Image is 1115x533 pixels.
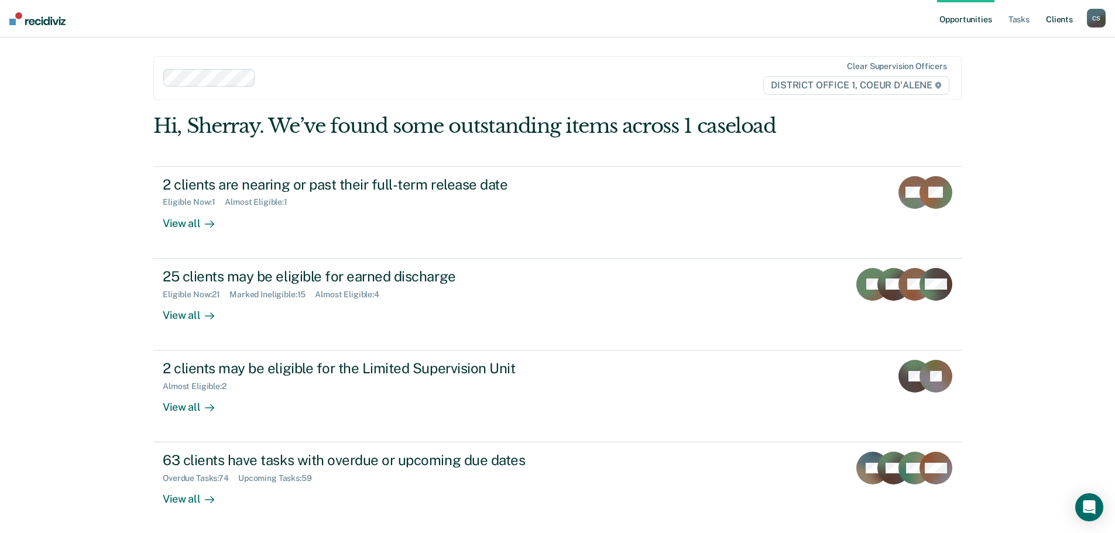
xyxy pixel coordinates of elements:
[1087,9,1106,27] div: C S
[225,197,297,207] div: Almost Eligible : 1
[163,360,574,377] div: 2 clients may be eligible for the Limited Supervision Unit
[315,290,389,300] div: Almost Eligible : 4
[163,290,229,300] div: Eligible Now : 21
[163,197,225,207] div: Eligible Now : 1
[163,381,236,391] div: Almost Eligible : 2
[153,350,962,442] a: 2 clients may be eligible for the Limited Supervision UnitAlmost Eligible:2View all
[847,61,946,71] div: Clear supervision officers
[153,114,800,138] div: Hi, Sherray. We’ve found some outstanding items across 1 caseload
[163,483,228,506] div: View all
[163,473,238,483] div: Overdue Tasks : 74
[163,299,228,322] div: View all
[163,176,574,193] div: 2 clients are nearing or past their full-term release date
[163,268,574,285] div: 25 clients may be eligible for earned discharge
[1075,493,1103,521] div: Open Intercom Messenger
[1087,9,1106,27] button: CS
[163,207,228,230] div: View all
[163,452,574,469] div: 63 clients have tasks with overdue or upcoming due dates
[763,76,949,95] span: DISTRICT OFFICE 1, COEUR D'ALENE
[9,12,66,25] img: Recidiviz
[153,259,962,350] a: 25 clients may be eligible for earned dischargeEligible Now:21Marked Ineligible:15Almost Eligible...
[238,473,321,483] div: Upcoming Tasks : 59
[153,166,962,259] a: 2 clients are nearing or past their full-term release dateEligible Now:1Almost Eligible:1View all
[163,391,228,414] div: View all
[229,290,315,300] div: Marked Ineligible : 15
